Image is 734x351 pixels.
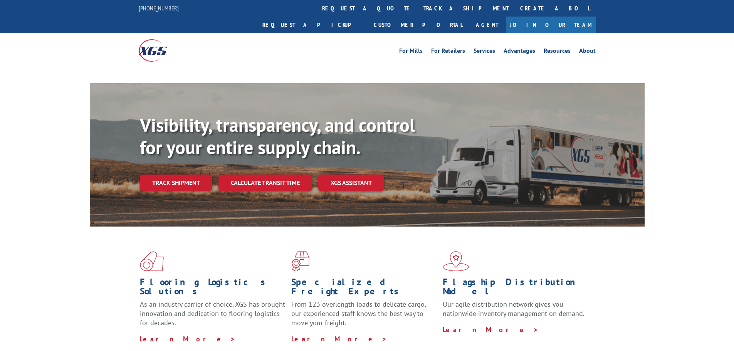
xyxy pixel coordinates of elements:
[506,17,596,33] a: Join Our Team
[139,4,179,12] a: [PHONE_NUMBER]
[257,17,368,33] a: Request a pickup
[399,48,423,56] a: For Mills
[218,175,312,191] a: Calculate transit time
[140,334,236,343] a: Learn More >
[544,48,571,56] a: Resources
[291,251,309,271] img: xgs-icon-focused-on-flooring-red
[140,251,164,271] img: xgs-icon-total-supply-chain-intelligence-red
[140,277,286,300] h1: Flooring Logistics Solutions
[368,17,468,33] a: Customer Portal
[291,300,437,334] p: From 123 overlength loads to delicate cargo, our experienced staff knows the best way to move you...
[291,334,387,343] a: Learn More >
[474,48,495,56] a: Services
[579,48,596,56] a: About
[504,48,535,56] a: Advantages
[443,300,585,318] span: Our agile distribution network gives you nationwide inventory management on demand.
[140,300,285,327] span: As an industry carrier of choice, XGS has brought innovation and dedication to flooring logistics...
[431,48,465,56] a: For Retailers
[443,251,469,271] img: xgs-icon-flagship-distribution-model-red
[140,113,415,159] b: Visibility, transparency, and control for your entire supply chain.
[443,277,588,300] h1: Flagship Distribution Model
[468,17,506,33] a: Agent
[291,277,437,300] h1: Specialized Freight Experts
[318,175,384,191] a: XGS ASSISTANT
[140,175,212,191] a: Track shipment
[443,325,539,334] a: Learn More >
